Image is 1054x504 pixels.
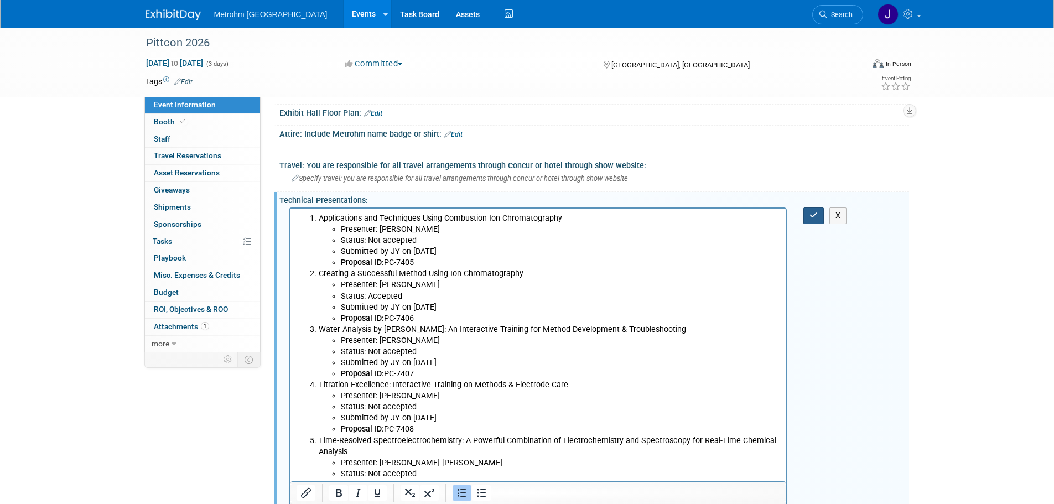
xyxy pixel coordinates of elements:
[145,336,260,352] a: more
[873,59,884,68] img: Format-Inperson.png
[812,5,863,24] a: Search
[329,485,348,501] button: Bold
[154,117,188,126] span: Booth
[279,105,909,119] div: Exhibit Hall Floor Plan:
[453,485,471,501] button: Numbered list
[154,168,220,177] span: Asset Reservations
[145,284,260,301] a: Budget
[237,352,260,367] td: Toggle Event Tabs
[297,485,315,501] button: Insert/edit link
[145,250,260,267] a: Playbook
[154,322,209,331] span: Attachments
[364,110,382,117] a: Edit
[142,33,847,53] div: Pittcon 2026
[174,78,193,86] a: Edit
[214,10,328,19] span: Metrohm [GEOGRAPHIC_DATA]
[829,207,847,224] button: X
[154,271,240,279] span: Misc. Expenses & Credits
[368,485,387,501] button: Underline
[827,11,853,19] span: Search
[881,76,911,81] div: Event Rating
[401,485,419,501] button: Subscript
[145,182,260,199] a: Giveaways
[145,302,260,318] a: ROI, Objectives & ROO
[154,288,179,297] span: Budget
[169,59,180,67] span: to
[292,174,628,183] span: Specify travel: you are responsible for all travel arrangements through concur or hotel through s...
[420,485,439,501] button: Superscript
[146,9,201,20] img: ExhibitDay
[444,131,463,138] a: Edit
[205,60,229,67] span: (3 days)
[152,339,169,348] span: more
[154,134,170,143] span: Staff
[219,352,238,367] td: Personalize Event Tab Strip
[145,199,260,216] a: Shipments
[154,253,186,262] span: Playbook
[154,100,216,109] span: Event Information
[145,165,260,181] a: Asset Reservations
[145,319,260,335] a: Attachments1
[878,4,899,25] img: Joanne Yam
[153,237,172,246] span: Tasks
[279,126,909,140] div: Attire: Include Metrohm name badge or shirt:
[798,58,912,74] div: Event Format
[146,58,204,68] span: [DATE] [DATE]
[154,202,191,211] span: Shipments
[885,60,911,68] div: In-Person
[145,267,260,284] a: Misc. Expenses & Credits
[146,76,193,87] td: Tags
[279,157,909,171] div: Travel: You are responsible for all travel arrangements through Concur or hotel through show webs...
[611,61,750,69] span: [GEOGRAPHIC_DATA], [GEOGRAPHIC_DATA]
[154,151,221,160] span: Travel Reservations
[349,485,367,501] button: Italic
[154,185,190,194] span: Giveaways
[145,131,260,148] a: Staff
[145,97,260,113] a: Event Information
[145,216,260,233] a: Sponsorships
[145,233,260,250] a: Tasks
[154,305,228,314] span: ROI, Objectives & ROO
[279,192,909,206] div: Technical Presentations:
[154,220,201,228] span: Sponsorships
[341,58,407,70] button: Committed
[145,148,260,164] a: Travel Reservations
